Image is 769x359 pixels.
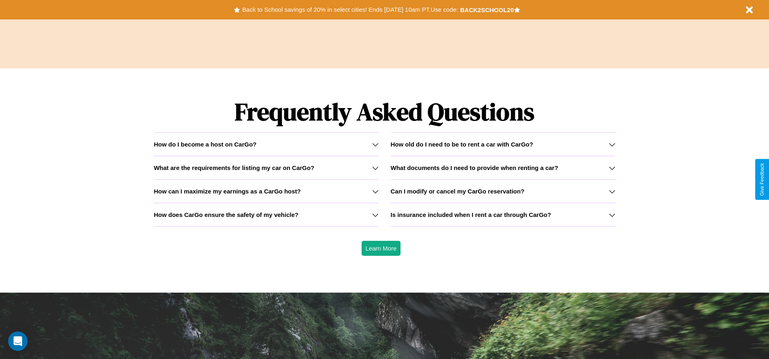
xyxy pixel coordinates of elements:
[391,164,558,171] h3: What documents do I need to provide when renting a car?
[8,331,28,351] div: Open Intercom Messenger
[240,4,460,15] button: Back to School savings of 20% in select cities! Ends [DATE] 10am PT.Use code:
[759,163,765,196] div: Give Feedback
[154,91,615,132] h1: Frequently Asked Questions
[154,141,256,148] h3: How do I become a host on CarGo?
[154,164,314,171] h3: What are the requirements for listing my car on CarGo?
[154,188,301,195] h3: How can I maximize my earnings as a CarGo host?
[391,211,551,218] h3: Is insurance included when I rent a car through CarGo?
[460,6,514,13] b: BACK2SCHOOL20
[391,188,525,195] h3: Can I modify or cancel my CarGo reservation?
[154,211,298,218] h3: How does CarGo ensure the safety of my vehicle?
[362,241,401,256] button: Learn More
[391,141,533,148] h3: How old do I need to be to rent a car with CarGo?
